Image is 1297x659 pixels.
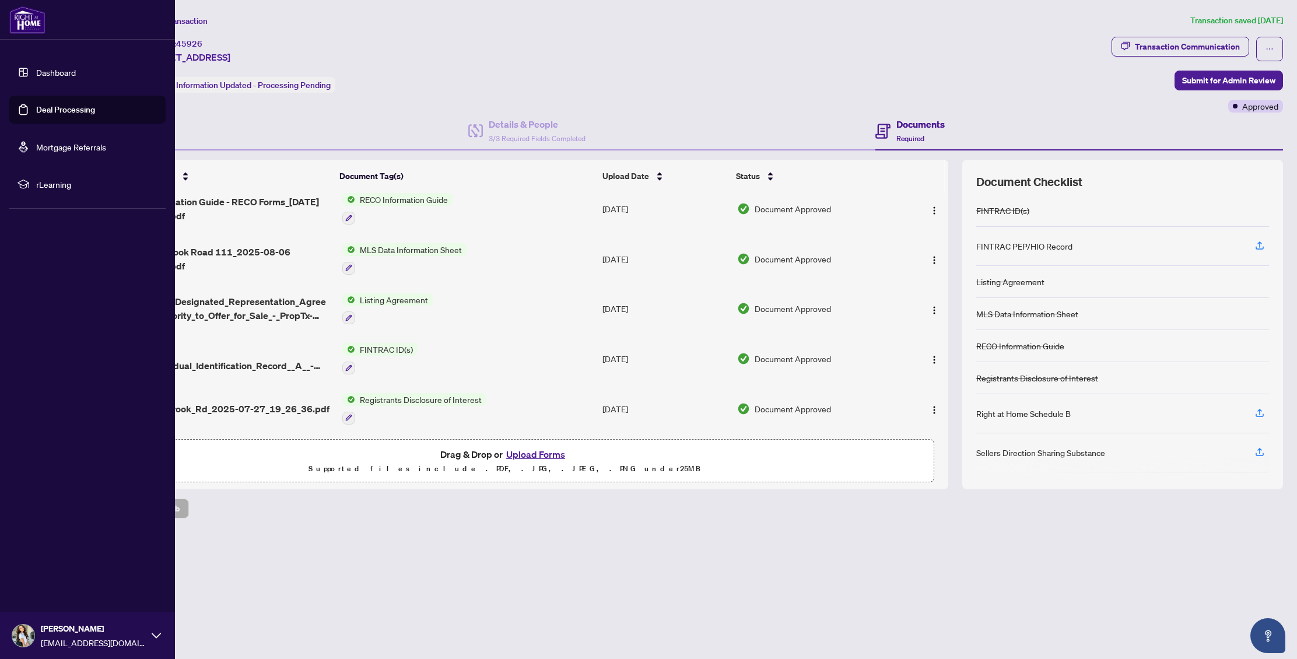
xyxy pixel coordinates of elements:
[82,462,927,476] p: Supported files include .PDF, .JPG, .JPEG, .PNG under 25 MB
[145,77,335,93] div: Status:
[36,178,157,191] span: rLearning
[737,253,750,265] img: Document Status
[36,104,95,115] a: Deal Processing
[440,447,569,462] span: Drag & Drop or
[925,399,944,418] button: Logo
[342,393,486,425] button: Status IconRegistrants Disclosure of Interest
[176,80,331,90] span: Information Updated - Processing Pending
[335,160,598,192] th: Document Tag(s)
[598,160,731,192] th: Upload Date
[737,352,750,365] img: Document Status
[925,349,944,368] button: Logo
[976,407,1071,420] div: Right at Home Schedule B
[925,299,944,318] button: Logo
[925,199,944,218] button: Logo
[598,184,732,234] td: [DATE]
[9,6,45,34] img: logo
[1182,71,1275,90] span: Submit for Admin Review
[355,393,486,406] span: Registrants Disclosure of Interest
[602,170,649,183] span: Upload Date
[342,343,418,374] button: Status IconFINTRAC ID(s)
[12,625,34,647] img: Profile Icon
[1135,37,1240,56] div: Transaction Communication
[755,402,831,415] span: Document Approved
[489,134,586,143] span: 3/3 Required Fields Completed
[598,234,732,284] td: [DATE]
[125,245,333,273] span: 16 Valleybrook Road 111_2025-08-06 11_27_24.pdf
[755,302,831,315] span: Document Approved
[925,250,944,268] button: Logo
[342,243,355,256] img: Status Icon
[355,193,453,206] span: RECO Information Guide
[976,371,1098,384] div: Registrants Disclosure of Interest
[976,240,1072,253] div: FINTRAC PEP/HIO Record
[145,16,208,26] span: View Transaction
[503,447,569,462] button: Upload Forms
[41,622,146,635] span: [PERSON_NAME]
[355,343,418,356] span: FINTRAC ID(s)
[1250,618,1285,653] button: Open asap
[755,253,831,265] span: Document Approved
[125,402,329,416] span: 16_Valleybrook_Rd_2025-07-27_19_26_36.pdf
[489,117,586,131] h4: Details & People
[598,284,732,334] td: [DATE]
[125,195,333,223] span: Reco Information Guide - RECO Forms_[DATE] 11_29_50.pdf
[1266,45,1274,53] span: ellipsis
[1190,14,1283,27] article: Transaction saved [DATE]
[976,174,1082,190] span: Document Checklist
[120,160,335,192] th: (5) File Name
[930,405,939,415] img: Logo
[1175,71,1283,90] button: Submit for Admin Review
[342,293,355,306] img: Status Icon
[976,204,1029,217] div: FINTRAC ID(s)
[736,170,760,183] span: Status
[737,302,750,315] img: Document Status
[737,202,750,215] img: Document Status
[1242,100,1278,113] span: Approved
[41,636,146,649] span: [EMAIL_ADDRESS][DOMAIN_NAME]
[896,117,945,131] h4: Documents
[75,440,934,483] span: Drag & Drop orUpload FormsSupported files include .PDF, .JPG, .JPEG, .PNG under25MB
[976,307,1078,320] div: MLS Data Information Sheet
[737,402,750,415] img: Document Status
[896,134,924,143] span: Required
[125,295,333,323] span: 271_Seller_Designated_Representation_Agreement_Authority_to_Offer_for_Sale_-_PropTx-[PERSON_NAME]...
[176,38,202,49] span: 45926
[1112,37,1249,57] button: Transaction Communication
[598,334,732,384] td: [DATE]
[930,206,939,215] img: Logo
[731,160,898,192] th: Status
[36,142,106,152] a: Mortgage Referrals
[342,243,467,275] button: Status IconMLS Data Information Sheet
[976,446,1105,459] div: Sellers Direction Sharing Substance
[930,255,939,265] img: Logo
[976,275,1044,288] div: Listing Agreement
[598,384,732,434] td: [DATE]
[355,293,433,306] span: Listing Agreement
[145,50,230,64] span: [STREET_ADDRESS]
[342,293,433,325] button: Status IconListing Agreement
[355,243,467,256] span: MLS Data Information Sheet
[755,202,831,215] span: Document Approved
[342,193,355,206] img: Status Icon
[930,306,939,315] img: Logo
[976,339,1064,352] div: RECO Information Guide
[36,67,76,78] a: Dashboard
[755,352,831,365] span: Document Approved
[125,345,333,373] span: FINTRAC_-_630_Individual_Identification_Record__A__-_PropTx-[PERSON_NAME].pdf
[342,343,355,356] img: Status Icon
[342,393,355,406] img: Status Icon
[930,355,939,364] img: Logo
[342,193,453,225] button: Status IconRECO Information Guide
